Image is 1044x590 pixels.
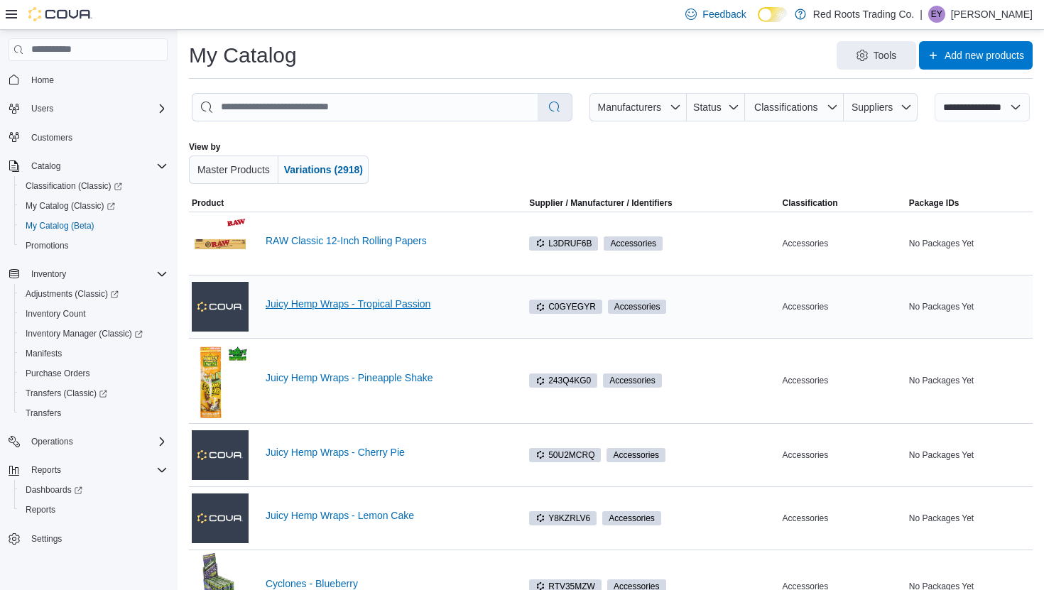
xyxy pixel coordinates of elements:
[813,6,914,23] p: Red Roots Trading Co.
[745,93,844,121] button: Classifications
[603,373,662,388] span: Accessories
[266,510,523,521] a: Juicy Hemp Wraps - Lemon Cake
[28,7,92,21] img: Cova
[906,372,1033,389] div: No Packages Yet
[20,177,128,195] a: Classification (Classic)
[931,6,942,23] span: EY
[9,64,168,586] nav: Complex example
[20,365,96,382] a: Purchase Orders
[906,235,1033,252] div: No Packages Yet
[26,129,168,146] span: Customers
[20,237,75,254] a: Promotions
[26,530,67,547] a: Settings
[26,158,168,175] span: Catalog
[3,460,173,480] button: Reports
[780,235,906,252] div: Accessories
[189,155,278,184] button: Master Products
[535,449,594,461] span: 50U2MCRQ
[189,41,297,70] h1: My Catalog
[20,385,113,402] a: Transfers (Classic)
[535,300,596,313] span: C0GYEGYR
[20,405,67,422] a: Transfers
[758,7,788,22] input: Dark Mode
[3,156,173,176] button: Catalog
[14,364,173,383] button: Purchase Orders
[192,430,249,480] img: Juicy Hemp Wraps - Cherry Pie
[26,368,90,379] span: Purchase Orders
[687,93,746,121] button: Status
[844,93,918,121] button: Suppliers
[14,304,173,324] button: Inventory Count
[535,374,591,387] span: 243Q4KG0
[613,449,659,461] span: Accessories
[20,197,168,214] span: My Catalog (Classic)
[754,102,817,113] span: Classifications
[20,501,61,518] a: Reports
[31,132,72,143] span: Customers
[906,447,1033,464] div: No Packages Yet
[3,99,173,119] button: Users
[14,196,173,216] a: My Catalog (Classic)
[920,6,923,23] p: |
[26,530,168,547] span: Settings
[598,102,661,113] span: Manufacturers
[20,325,168,342] span: Inventory Manager (Classic)
[189,141,220,153] label: View by
[26,288,119,300] span: Adjustments (Classic)
[20,345,67,362] a: Manifests
[909,197,959,209] span: Package IDs
[20,345,168,362] span: Manifests
[780,298,906,315] div: Accessories
[20,217,100,234] a: My Catalog (Beta)
[702,7,746,21] span: Feedback
[31,160,60,172] span: Catalog
[266,578,523,589] a: Cyclones - Blueberry
[26,240,69,251] span: Promotions
[26,266,168,283] span: Inventory
[14,216,173,236] button: My Catalog (Beta)
[535,512,590,525] span: Y8KZRLV6
[26,308,86,319] span: Inventory Count
[602,511,661,525] span: Accessories
[20,481,88,498] a: Dashboards
[20,405,168,422] span: Transfers
[610,237,656,250] span: Accessories
[26,388,107,399] span: Transfers (Classic)
[20,365,168,382] span: Purchase Orders
[20,305,92,322] a: Inventory Count
[26,461,67,479] button: Reports
[26,328,143,339] span: Inventory Manager (Classic)
[3,528,173,549] button: Settings
[20,285,168,302] span: Adjustments (Classic)
[197,164,270,175] span: Master Products
[31,268,66,280] span: Inventory
[26,266,72,283] button: Inventory
[31,436,73,447] span: Operations
[529,373,597,388] span: 243Q4KG0
[14,500,173,520] button: Reports
[780,447,906,464] div: Accessories
[780,372,906,389] div: Accessories
[535,237,592,250] span: L3DRUF6B
[26,504,55,515] span: Reports
[3,432,173,452] button: Operations
[26,433,168,450] span: Operations
[14,236,173,256] button: Promotions
[529,448,601,462] span: 50U2MCRQ
[20,177,168,195] span: Classification (Classic)
[14,284,173,304] a: Adjustments (Classic)
[26,348,62,359] span: Manifests
[192,342,249,420] img: Juicy Hemp Wraps - Pineapple Shake
[529,300,602,314] span: C0GYEGYR
[14,403,173,423] button: Transfers
[31,75,54,86] span: Home
[529,511,597,525] span: Y8KZRLV6
[20,325,148,342] a: Inventory Manager (Classic)
[951,6,1033,23] p: [PERSON_NAME]
[26,220,94,231] span: My Catalog (Beta)
[192,282,249,332] img: Juicy Hemp Wraps - Tropical Passion
[614,300,660,313] span: Accessories
[26,71,168,89] span: Home
[14,324,173,344] a: Inventory Manager (Classic)
[278,155,369,184] button: Variations (2918)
